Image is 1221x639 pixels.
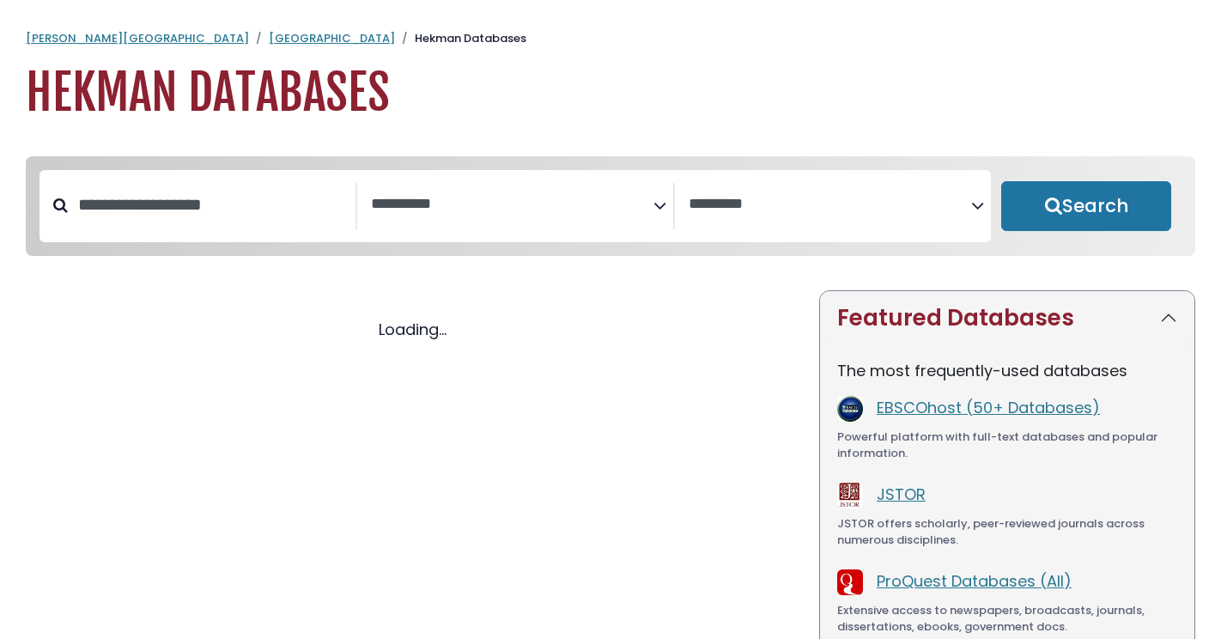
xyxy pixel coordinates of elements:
input: Search database by title or keyword [68,191,355,219]
textarea: Search [689,196,971,214]
p: The most frequently-used databases [837,359,1177,382]
h1: Hekman Databases [26,64,1195,122]
li: Hekman Databases [395,30,526,47]
nav: breadcrumb [26,30,1195,47]
button: Featured Databases [820,291,1194,345]
textarea: Search [371,196,653,214]
nav: Search filters [26,156,1195,256]
a: [GEOGRAPHIC_DATA] [269,30,395,46]
a: [PERSON_NAME][GEOGRAPHIC_DATA] [26,30,249,46]
a: ProQuest Databases (All) [877,570,1072,592]
div: JSTOR offers scholarly, peer-reviewed journals across numerous disciplines. [837,515,1177,549]
a: EBSCOhost (50+ Databases) [877,397,1100,418]
div: Powerful platform with full-text databases and popular information. [837,429,1177,462]
a: JSTOR [877,484,926,505]
div: Extensive access to newspapers, broadcasts, journals, dissertations, ebooks, government docs. [837,602,1177,636]
div: Loading... [26,318,799,341]
button: Submit for Search Results [1001,181,1171,231]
